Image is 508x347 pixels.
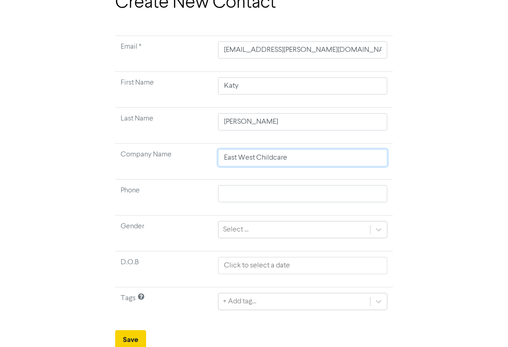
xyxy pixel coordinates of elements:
[115,287,213,323] td: Tags
[115,108,213,144] td: Last Name
[115,216,213,251] td: Gender
[223,224,249,235] div: Select ...
[115,72,213,108] td: First Name
[218,257,387,274] input: Click to select a date
[115,251,213,287] td: D.O.B
[462,303,508,347] iframe: Chat Widget
[115,180,213,216] td: Phone
[115,144,213,180] td: Company Name
[223,296,256,307] div: + Add tag...
[115,36,213,72] td: Required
